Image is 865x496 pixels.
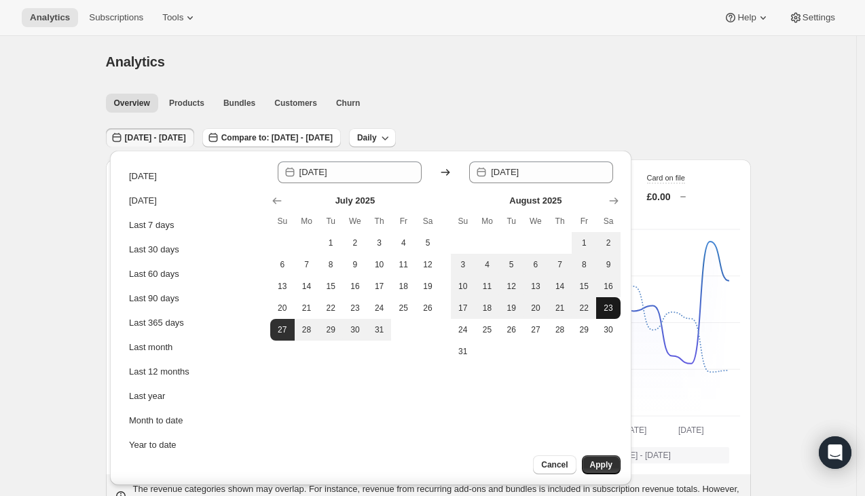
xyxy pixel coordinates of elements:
[602,324,615,335] span: 30
[324,259,337,270] span: 8
[391,232,416,254] button: Friday July 4 2025
[593,447,729,463] button: [DATE] - [DATE]
[129,341,172,354] div: Last month
[276,259,289,270] span: 6
[343,297,367,319] button: Wednesday July 23 2025
[451,341,475,362] button: Sunday August 31 2025
[499,254,523,275] button: Tuesday August 5 2025
[397,216,410,227] span: Fr
[456,346,470,357] span: 31
[451,297,475,319] button: Sunday August 17 2025
[504,324,518,335] span: 26
[416,210,440,232] th: Saturday
[125,239,261,261] button: Last 30 days
[572,275,596,297] button: Friday August 15 2025
[318,297,343,319] button: Tuesday July 22 2025
[357,132,377,143] span: Daily
[270,210,295,232] th: Sunday
[125,385,261,407] button: Last year
[349,128,396,147] button: Daily
[318,254,343,275] button: Tuesday July 8 2025
[475,275,500,297] button: Monday August 11 2025
[106,54,165,69] span: Analytics
[391,254,416,275] button: Friday July 11 2025
[529,303,542,313] span: 20
[504,216,518,227] span: Tu
[276,303,289,313] span: 20
[499,297,523,319] button: Tuesday August 19 2025
[456,281,470,292] span: 10
[324,303,337,313] span: 22
[553,259,567,270] span: 7
[529,281,542,292] span: 13
[397,281,410,292] span: 18
[129,292,179,305] div: Last 90 days
[106,128,194,147] button: [DATE] - [DATE]
[162,12,183,23] span: Tools
[391,210,416,232] th: Friday
[421,259,435,270] span: 12
[129,438,177,452] div: Year to date
[276,281,289,292] span: 13
[125,190,261,212] button: [DATE]
[270,254,295,275] button: Sunday July 6 2025
[553,281,567,292] span: 14
[125,361,261,383] button: Last 12 months
[373,259,386,270] span: 10
[391,275,416,297] button: Friday July 18 2025
[89,12,143,23] span: Subscriptions
[553,324,567,335] span: 28
[577,237,591,248] span: 1
[541,459,568,470] span: Cancel
[373,303,386,313] span: 24
[348,303,362,313] span: 23
[647,174,685,182] span: Card on file
[678,425,703,435] text: [DATE]
[572,297,596,319] button: Friday August 22 2025
[451,210,475,232] th: Sunday
[523,297,548,319] button: Wednesday August 20 2025
[125,434,261,456] button: Year to date
[582,455,621,474] button: Apply
[129,267,179,281] div: Last 60 days
[169,98,204,109] span: Products
[416,275,440,297] button: Saturday July 19 2025
[553,303,567,313] span: 21
[343,210,367,232] th: Wednesday
[324,281,337,292] span: 15
[475,319,500,341] button: Monday August 25 2025
[451,275,475,297] button: Sunday August 10 2025
[604,191,623,210] button: Show next month, September 2025
[295,319,319,341] button: Monday July 28 2025
[125,288,261,309] button: Last 90 days
[125,337,261,358] button: Last month
[276,324,289,335] span: 27
[523,275,548,297] button: Wednesday August 13 2025
[324,216,337,227] span: Tu
[504,281,518,292] span: 12
[295,254,319,275] button: Monday July 7 2025
[397,259,410,270] span: 11
[300,259,314,270] span: 7
[602,259,615,270] span: 9
[819,436,851,469] div: Open Intercom Messenger
[373,237,386,248] span: 3
[336,98,360,109] span: Churn
[572,210,596,232] th: Friday
[221,132,333,143] span: Compare to: [DATE] - [DATE]
[481,259,494,270] span: 4
[129,243,179,256] div: Last 30 days
[416,254,440,275] button: Saturday July 12 2025
[129,194,157,208] div: [DATE]
[348,324,362,335] span: 30
[577,324,591,335] span: 29
[367,319,392,341] button: Thursday July 31 2025
[348,237,362,248] span: 2
[30,12,70,23] span: Analytics
[572,319,596,341] button: Friday August 29 2025
[548,297,572,319] button: Thursday August 21 2025
[523,254,548,275] button: Wednesday August 6 2025
[475,210,500,232] th: Monday
[602,281,615,292] span: 16
[523,210,548,232] th: Wednesday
